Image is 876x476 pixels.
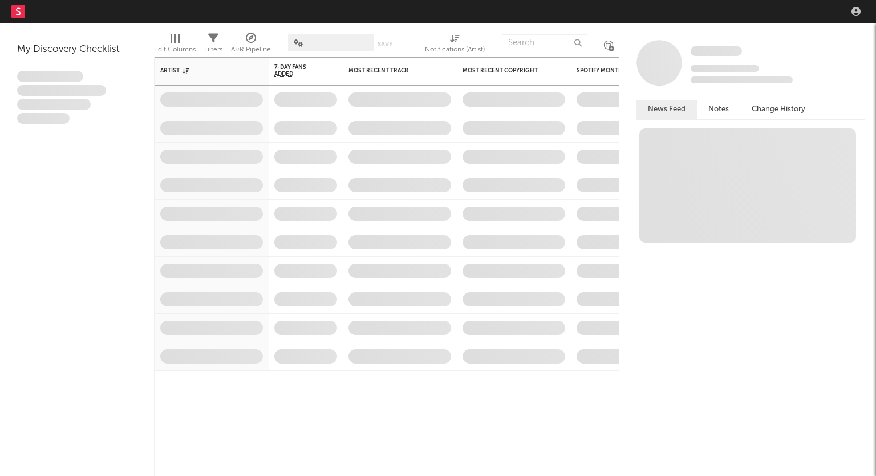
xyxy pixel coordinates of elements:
[463,67,548,74] div: Most Recent Copyright
[204,29,222,62] div: Filters
[231,43,271,57] div: A&R Pipeline
[502,34,587,51] input: Search...
[154,29,196,62] div: Edit Columns
[348,67,434,74] div: Most Recent Track
[577,67,662,74] div: Spotify Monthly Listeners
[231,29,271,62] div: A&R Pipeline
[204,43,222,57] div: Filters
[17,99,91,110] span: Praesent ac interdum
[691,76,793,83] span: 0 fans last week
[154,43,196,57] div: Edit Columns
[636,100,697,119] button: News Feed
[691,46,742,56] span: Some Artist
[17,71,83,82] span: Lorem ipsum dolor
[160,67,246,74] div: Artist
[378,41,392,47] button: Save
[17,113,70,124] span: Aliquam viverra
[17,85,106,96] span: Integer aliquet in purus et
[17,43,137,57] div: My Discovery Checklist
[425,43,485,57] div: Notifications (Artist)
[697,100,740,119] button: Notes
[691,46,742,57] a: Some Artist
[425,29,485,62] div: Notifications (Artist)
[691,65,759,72] span: Tracking Since: [DATE]
[740,100,817,119] button: Change History
[274,64,320,78] span: 7-Day Fans Added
